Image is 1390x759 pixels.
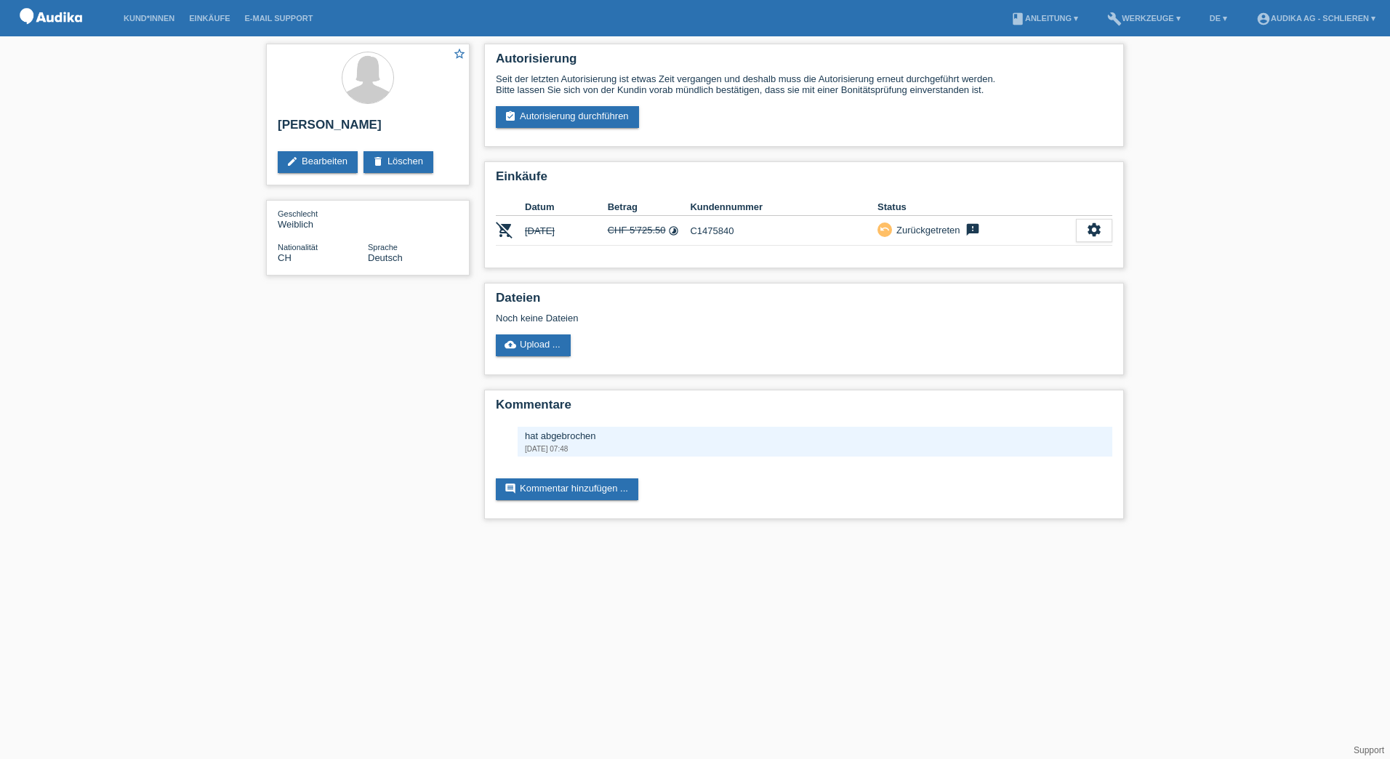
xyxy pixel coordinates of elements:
a: deleteLöschen [363,151,433,173]
th: Kundennummer [690,198,877,216]
div: Weiblich [278,208,368,230]
h2: Einkäufe [496,169,1112,191]
span: Sprache [368,243,398,252]
h2: [PERSON_NAME] [278,118,458,140]
i: account_circle [1256,12,1271,26]
div: Noch keine Dateien [496,313,940,324]
a: cloud_uploadUpload ... [496,334,571,356]
td: C1475840 [690,216,877,246]
i: cloud_upload [505,339,516,350]
th: Datum [525,198,608,216]
a: editBearbeiten [278,151,358,173]
div: Seit der letzten Autorisierung ist etwas Zeit vergangen und deshalb muss die Autorisierung erneut... [496,73,1112,95]
i: delete [372,156,384,167]
span: Nationalität [278,243,318,252]
a: E-Mail Support [238,14,321,23]
i: comment [505,483,516,494]
h2: Kommentare [496,398,1112,419]
i: 24 Raten [668,225,679,236]
h2: Dateien [496,291,1112,313]
a: account_circleAudika AG - Schlieren ▾ [1249,14,1383,23]
td: CHF 5'725.50 [608,216,691,246]
i: edit [286,156,298,167]
span: Geschlecht [278,209,318,218]
div: [DATE] 07:48 [525,445,1105,453]
td: [DATE] [525,216,608,246]
a: commentKommentar hinzufügen ... [496,478,638,500]
a: star_border [453,47,466,63]
h2: Autorisierung [496,52,1112,73]
div: hat abgebrochen [525,430,1105,441]
i: undo [880,224,890,234]
i: star_border [453,47,466,60]
i: build [1107,12,1122,26]
a: bookAnleitung ▾ [1003,14,1085,23]
i: POSP00025882 [496,221,513,238]
a: Support [1354,745,1384,755]
a: Kund*innen [116,14,182,23]
span: Deutsch [368,252,403,263]
i: settings [1086,222,1102,238]
i: feedback [964,222,981,237]
th: Betrag [608,198,691,216]
div: Zurückgetreten [892,222,960,238]
a: buildWerkzeuge ▾ [1100,14,1188,23]
a: Einkäufe [182,14,237,23]
a: DE ▾ [1202,14,1234,23]
span: Schweiz [278,252,292,263]
th: Status [877,198,1076,216]
a: POS — MF Group [15,28,87,39]
i: book [1011,12,1025,26]
i: assignment_turned_in [505,111,516,122]
a: assignment_turned_inAutorisierung durchführen [496,106,639,128]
